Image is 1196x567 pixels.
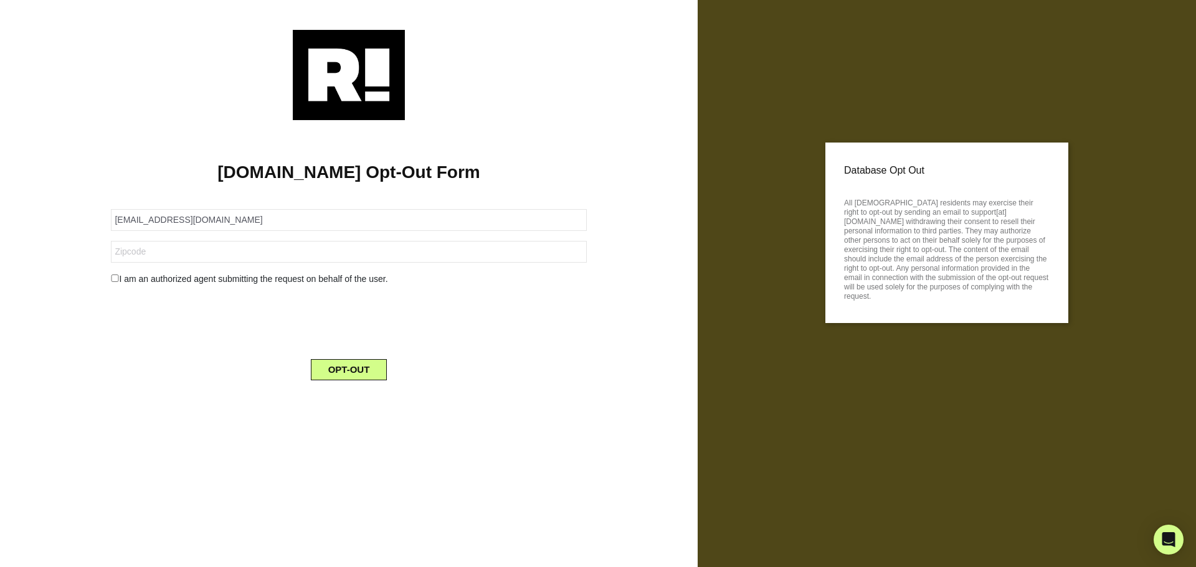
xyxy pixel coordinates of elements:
iframe: reCAPTCHA [254,296,444,344]
div: Open Intercom Messenger [1154,525,1184,555]
div: I am an authorized agent submitting the request on behalf of the user. [102,273,596,286]
p: Database Opt Out [844,161,1050,180]
button: OPT-OUT [311,359,387,380]
img: Retention.com [293,30,405,120]
h1: [DOMAIN_NAME] Opt-Out Form [19,162,679,183]
p: All [DEMOGRAPHIC_DATA] residents may exercise their right to opt-out by sending an email to suppo... [844,195,1050,301]
input: Zipcode [111,241,586,263]
input: Email Address [111,209,586,231]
